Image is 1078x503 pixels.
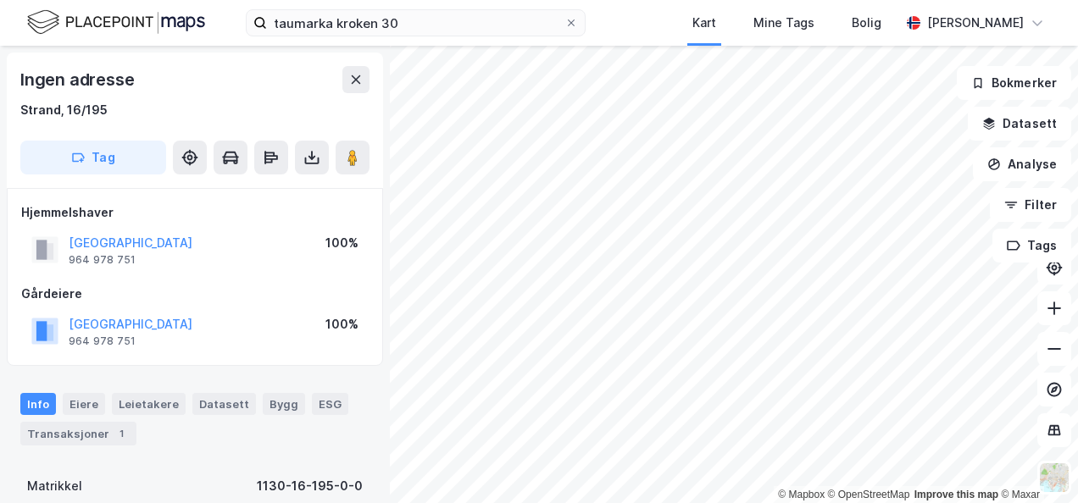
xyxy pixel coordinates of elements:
div: Eiere [63,393,105,415]
button: Bokmerker [957,66,1071,100]
div: Transaksjoner [20,422,136,445]
a: Improve this map [914,489,998,500]
div: 100% [325,233,358,253]
a: OpenStreetMap [828,489,910,500]
div: Strand, 16/195 [20,100,108,120]
a: Mapbox [778,489,825,500]
div: ESG [312,393,348,415]
div: Hjemmelshaver [21,202,369,223]
div: Kart [692,13,716,33]
button: Tags [992,229,1071,263]
button: Analyse [973,147,1071,181]
button: Filter [990,188,1071,222]
iframe: Chat Widget [993,422,1078,503]
div: Bygg [263,393,305,415]
div: Gårdeiere [21,284,369,304]
div: Info [20,393,56,415]
button: Datasett [968,107,1071,141]
button: Tag [20,141,166,174]
div: 1130-16-195-0-0 [257,476,363,496]
input: Søk på adresse, matrikkel, gårdeiere, leietakere eller personer [267,10,564,36]
div: Ingen adresse [20,66,137,93]
div: 964 978 751 [69,253,136,267]
div: [PERSON_NAME] [927,13,1024,33]
div: 1 [113,425,130,442]
div: Bolig [852,13,881,33]
div: Mine Tags [753,13,814,33]
div: Datasett [192,393,256,415]
img: logo.f888ab2527a4732fd821a326f86c7f29.svg [27,8,205,37]
div: 100% [325,314,358,334]
div: 964 978 751 [69,334,136,348]
div: Leietakere [112,393,186,415]
div: Kontrollprogram for chat [993,422,1078,503]
div: Matrikkel [27,476,82,496]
